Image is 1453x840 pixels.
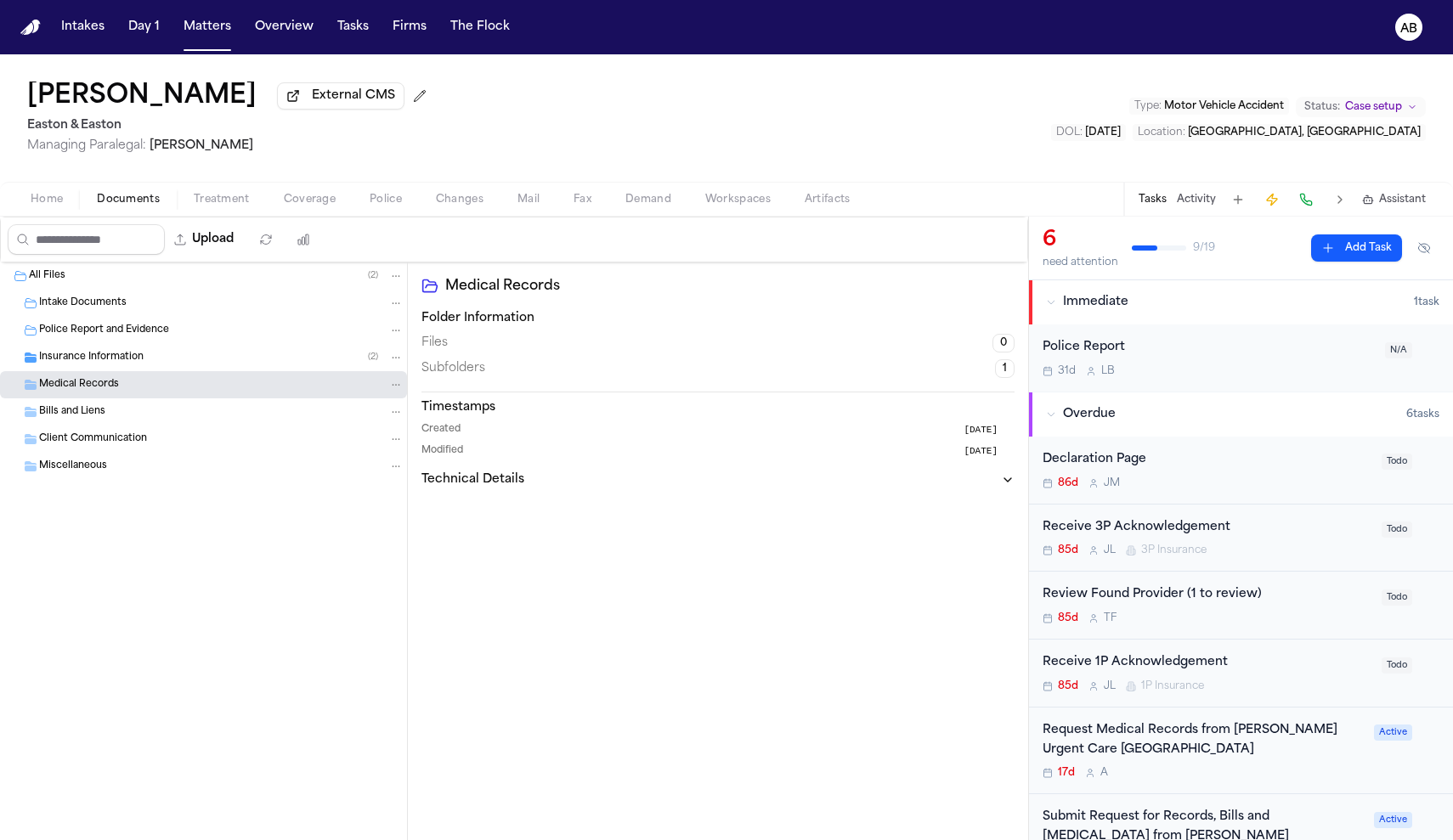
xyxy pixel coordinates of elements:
[1400,23,1417,35] text: AB
[421,444,463,459] span: Modified
[1177,193,1216,206] button: Activity
[1414,296,1439,309] span: 1 task
[421,399,1015,416] h3: Timestamps
[964,423,998,437] span: [DATE]
[705,193,771,206] span: Workspaces
[1311,234,1402,262] button: Add Task
[1043,721,1364,760] div: Request Medical Records from [PERSON_NAME] Urgent Care [GEOGRAPHIC_DATA]
[1043,256,1118,269] div: need attention
[1063,406,1116,423] span: Overdue
[1188,127,1421,138] span: [GEOGRAPHIC_DATA], [GEOGRAPHIC_DATA]
[421,471,1015,488] button: Technical Details
[1379,193,1426,206] span: Assistant
[1374,724,1412,741] span: Active
[1043,518,1371,538] div: Receive 3P Acknowledgement
[1382,657,1412,674] span: Todo
[1138,127,1185,138] span: Location :
[194,193,250,206] span: Treatment
[1362,193,1426,206] button: Assistant
[1385,342,1412,358] span: N/A
[1101,364,1115,378] span: L B
[1029,708,1453,795] div: Open task: Request Medical Records from Hoag Urgent Care Huntington Harbour
[1406,408,1439,421] span: 6 task s
[964,423,1015,437] button: [DATE]
[1141,544,1207,557] span: 3P Insurance
[1029,280,1453,324] button: Immediate1task
[27,82,257,112] button: Edit matter name
[39,351,144,365] span: Insurance Information
[1193,241,1215,255] span: 9 / 19
[574,193,591,206] span: Fax
[331,12,376,42] a: Tasks
[964,444,1015,459] button: [DATE]
[27,116,433,136] h2: Easton & Easton
[1104,612,1117,625] span: T F
[39,296,127,311] span: Intake Documents
[368,352,378,362] span: ( 2 )
[1029,572,1453,640] div: Open task: Review Found Provider (1 to review)
[1085,127,1121,138] span: [DATE]
[1043,338,1375,358] div: Police Report
[1226,188,1250,211] button: Add Task
[284,193,336,206] span: Coverage
[165,224,244,255] button: Upload
[122,12,167,42] button: Day 1
[150,139,253,152] span: [PERSON_NAME]
[1164,101,1284,111] span: Motor Vehicle Accident
[8,224,165,255] input: Search files
[31,193,63,206] span: Home
[97,193,160,206] span: Documents
[277,82,404,110] button: External CMS
[1100,766,1108,780] span: A
[1029,640,1453,708] div: Open task: Receive 1P Acknowledgement
[444,12,517,42] button: The Flock
[1104,679,1116,693] span: J L
[1129,98,1289,115] button: Edit Type: Motor Vehicle Accident
[1260,188,1284,211] button: Create Immediate Task
[39,459,107,474] span: Miscellaneous
[1304,100,1340,114] span: Status:
[1043,653,1371,673] div: Receive 1P Acknowledgement
[964,444,998,459] span: [DATE]
[39,405,105,420] span: Bills and Liens
[1029,392,1453,437] button: Overdue6tasks
[445,276,1015,296] h2: Medical Records
[421,310,1015,327] h3: Folder Information
[1058,679,1078,693] span: 85d
[54,12,111,42] button: Intakes
[1382,589,1412,606] span: Todo
[1058,766,1075,780] span: 17d
[1056,127,1083,138] span: DOL :
[805,193,851,206] span: Artifacts
[992,334,1015,352] span: 0
[1051,124,1126,141] button: Edit DOL: 2025-06-21
[436,193,483,206] span: Changes
[1294,188,1318,211] button: Make a Call
[1058,544,1078,557] span: 85d
[248,12,320,42] button: Overview
[1409,234,1439,262] button: Hide completed tasks (⌘⇧H)
[27,139,146,152] span: Managing Paralegal:
[1063,294,1128,311] span: Immediate
[1058,476,1078,490] span: 86d
[39,324,169,338] span: Police Report and Evidence
[1043,450,1371,470] div: Declaration Page
[177,12,238,42] button: Matters
[39,432,147,447] span: Client Communication
[421,471,524,488] h3: Technical Details
[1104,544,1116,557] span: J L
[368,271,378,280] span: ( 2 )
[370,193,402,206] span: Police
[312,87,395,104] span: External CMS
[1296,97,1426,117] button: Change status from Case setup
[1029,324,1453,392] div: Open task: Police Report
[1104,476,1120,490] span: J M
[1043,585,1371,605] div: Review Found Provider (1 to review)
[421,360,485,377] span: Subfolders
[39,378,119,392] span: Medical Records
